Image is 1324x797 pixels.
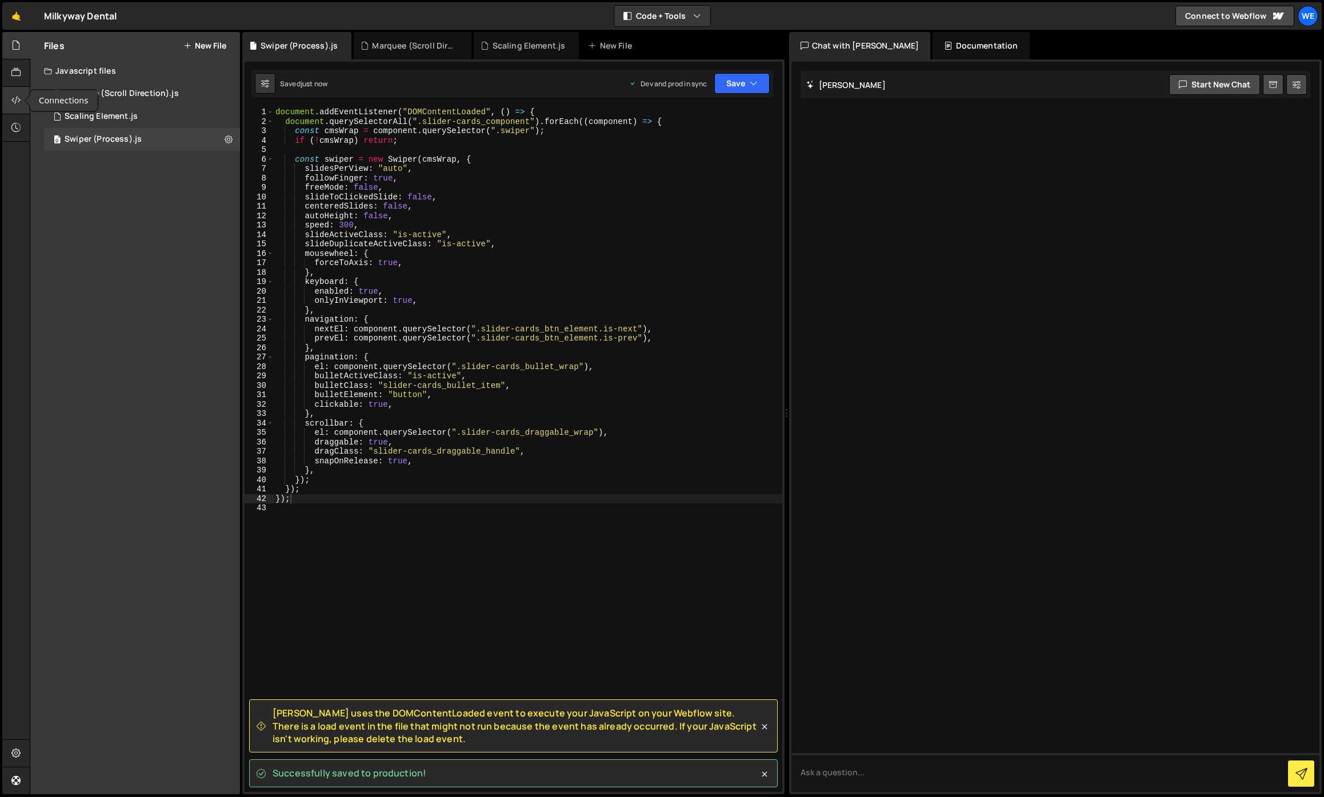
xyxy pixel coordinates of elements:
a: 🤙 [2,2,30,30]
div: 16363/44236.js [44,105,240,128]
a: Connect to Webflow [1175,6,1294,26]
div: 11 [245,202,274,211]
div: 43 [245,503,274,513]
div: 38 [245,456,274,466]
div: 14 [245,230,274,240]
div: Swiper (Process).js [261,40,338,51]
div: 35 [245,428,274,438]
span: 0 [54,136,61,145]
div: 12 [245,211,274,221]
div: 7 [245,164,274,174]
div: 5 [245,145,274,155]
div: New File [588,40,636,51]
h2: Files [44,39,65,52]
div: Dev and prod in sync [629,79,707,89]
button: Code + Tools [614,6,710,26]
div: 13 [245,221,274,230]
div: 3 [245,126,274,136]
div: 37 [245,447,274,456]
div: 29 [245,371,274,381]
div: 34 [245,419,274,428]
div: 32 [245,400,274,410]
div: 21 [245,296,274,306]
div: 26 [245,343,274,353]
div: 22 [245,306,274,315]
div: 6 [245,155,274,165]
div: Scaling Element.js [493,40,566,51]
div: 19 [245,277,274,287]
div: 41 [245,484,274,494]
div: 36 [245,438,274,447]
h2: [PERSON_NAME] [806,79,886,90]
div: 39 [245,466,274,475]
button: New File [183,41,226,50]
button: Save [714,73,770,94]
button: Start new chat [1169,74,1260,95]
div: 18 [245,268,274,278]
div: Connections [30,90,98,111]
div: 24 [245,325,274,334]
div: 9 [245,183,274,193]
div: 15 [245,239,274,249]
div: Swiper (Process).js [65,134,142,145]
div: 1 [245,107,274,117]
div: 31 [245,390,274,400]
div: Chat with [PERSON_NAME] [789,32,931,59]
div: 20 [245,287,274,297]
a: We [1298,6,1318,26]
div: 16363/44810.js [44,128,240,151]
div: 8 [245,174,274,183]
div: 23 [245,315,274,325]
span: [PERSON_NAME] uses the DOMContentLoaded event to execute your JavaScript on your Webflow site. Th... [273,707,759,745]
div: Documentation [933,32,1029,59]
div: 33 [245,409,274,419]
div: 4 [245,136,274,146]
div: 17 [245,258,274,268]
div: 2 [245,117,274,127]
div: 10 [245,193,274,202]
div: just now [301,79,327,89]
div: 28 [245,362,274,372]
div: Javascript files [30,59,240,82]
div: 16363/44669.js [44,82,240,105]
div: 16 [245,249,274,259]
div: 40 [245,475,274,485]
div: Milkyway Dental [44,9,117,23]
div: 42 [245,494,274,504]
div: Marquee (Scroll Direction).js [372,40,458,51]
span: Successfully saved to production! [273,767,426,779]
div: Scaling Element.js [65,111,138,122]
div: Saved [280,79,327,89]
div: 30 [245,381,274,391]
div: Marquee (Scroll Direction).js [65,89,179,99]
div: 27 [245,353,274,362]
div: 25 [245,334,274,343]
